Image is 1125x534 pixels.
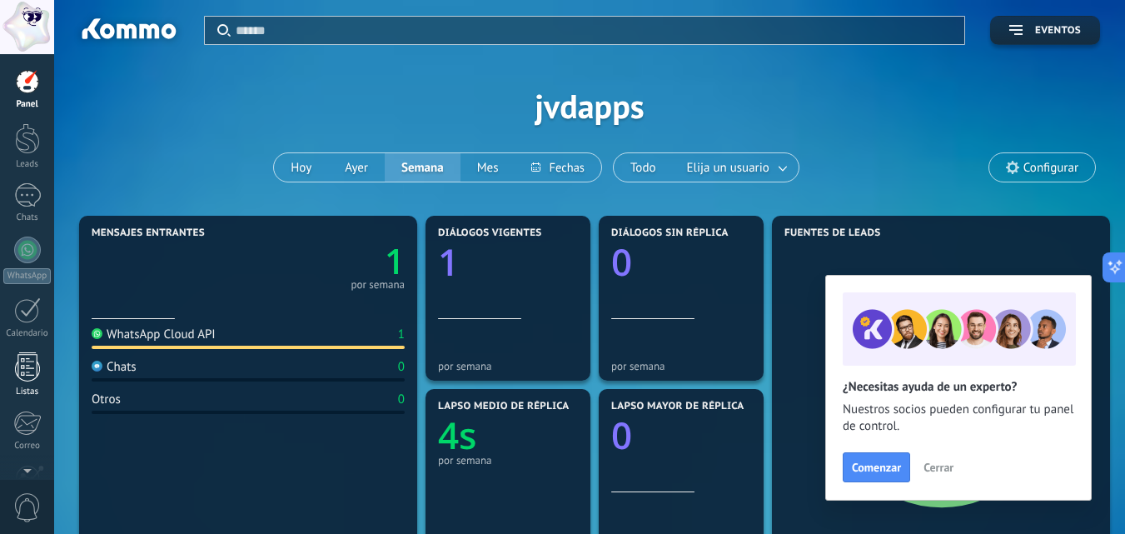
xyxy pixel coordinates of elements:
[438,454,578,467] div: por semana
[611,410,632,460] text: 0
[611,401,744,412] span: Lapso mayor de réplica
[852,462,901,473] span: Comenzar
[673,153,799,182] button: Elija un usuario
[398,327,405,342] div: 1
[438,227,542,239] span: Diálogos vigentes
[92,361,102,372] img: Chats
[385,153,460,182] button: Semana
[3,387,52,397] div: Listas
[248,237,405,285] a: 1
[328,153,385,182] button: Ayer
[843,379,1074,395] h2: ¿Necesitas ayuda de un experto?
[438,410,477,460] text: 4s
[351,281,405,289] div: por semana
[990,16,1100,45] button: Eventos
[398,392,405,407] div: 0
[3,212,52,223] div: Chats
[3,328,52,339] div: Calendario
[438,237,459,287] text: 1
[92,227,205,239] span: Mensajes entrantes
[92,359,137,375] div: Chats
[515,153,600,182] button: Fechas
[3,441,52,452] div: Correo
[611,360,751,372] div: por semana
[784,227,881,239] span: Fuentes de leads
[3,159,52,170] div: Leads
[611,227,729,239] span: Diálogos sin réplica
[92,328,102,339] img: WhatsApp Cloud API
[611,237,632,287] text: 0
[843,402,1074,435] span: Nuestros socios pueden configurar tu panel de control.
[916,455,961,480] button: Cerrar
[684,157,773,179] span: Elija un usuario
[3,268,51,284] div: WhatsApp
[385,237,405,285] text: 1
[1035,25,1081,37] span: Eventos
[614,153,673,182] button: Todo
[1023,161,1078,175] span: Configurar
[398,359,405,375] div: 0
[92,392,121,407] div: Otros
[438,401,570,412] span: Lapso medio de réplica
[438,360,578,372] div: por semana
[460,153,515,182] button: Mes
[274,153,328,182] button: Hoy
[923,462,953,473] span: Cerrar
[92,327,216,342] div: WhatsApp Cloud API
[843,452,910,482] button: Comenzar
[3,99,52,110] div: Panel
